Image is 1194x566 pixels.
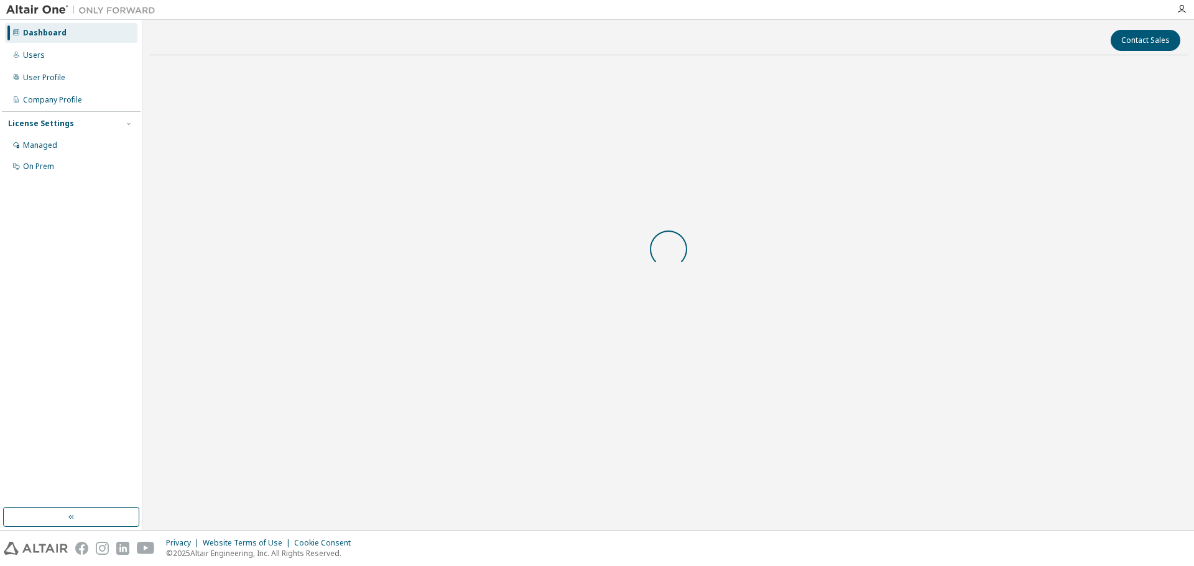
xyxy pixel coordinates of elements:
div: Dashboard [23,28,67,38]
img: altair_logo.svg [4,542,68,555]
img: linkedin.svg [116,542,129,555]
div: User Profile [23,73,65,83]
div: License Settings [8,119,74,129]
div: Privacy [166,538,203,548]
div: Website Terms of Use [203,538,294,548]
button: Contact Sales [1111,30,1180,51]
img: youtube.svg [137,542,155,555]
img: instagram.svg [96,542,109,555]
div: Company Profile [23,95,82,105]
p: © 2025 Altair Engineering, Inc. All Rights Reserved. [166,548,358,559]
div: Managed [23,140,57,150]
img: facebook.svg [75,542,88,555]
img: Altair One [6,4,162,16]
div: Cookie Consent [294,538,358,548]
div: On Prem [23,162,54,171]
div: Users [23,50,45,60]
